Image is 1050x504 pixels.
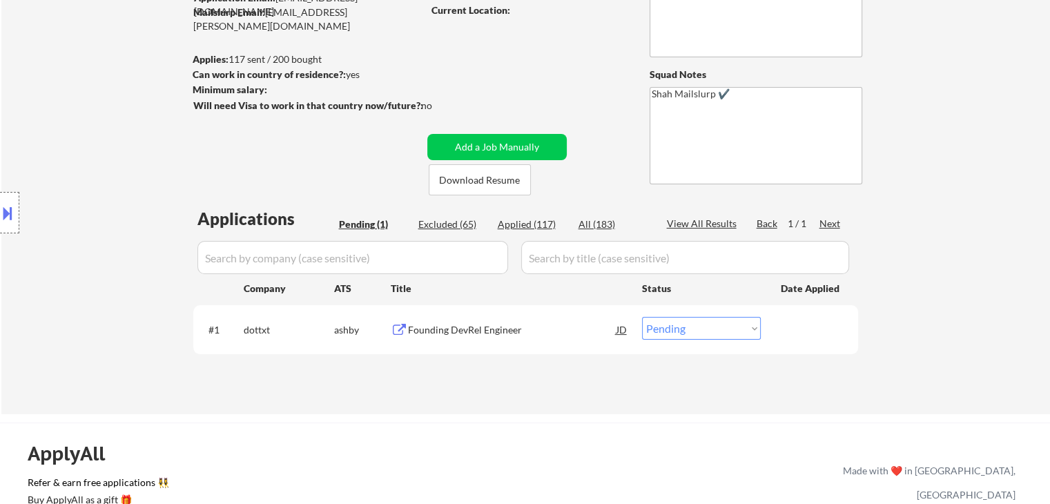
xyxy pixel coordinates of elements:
[193,6,422,32] div: [EMAIL_ADDRESS][PERSON_NAME][DOMAIN_NAME]
[498,217,567,231] div: Applied (117)
[521,241,849,274] input: Search by title (case sensitive)
[579,217,648,231] div: All (183)
[339,217,408,231] div: Pending (1)
[28,442,121,465] div: ApplyAll
[788,217,819,231] div: 1 / 1
[667,217,741,231] div: View All Results
[431,4,510,16] strong: Current Location:
[193,68,346,80] strong: Can work in country of residence?:
[427,134,567,160] button: Add a Job Manually
[193,53,229,65] strong: Applies:
[193,52,422,66] div: 117 sent / 200 bought
[642,275,761,300] div: Status
[244,282,334,295] div: Company
[418,217,487,231] div: Excluded (65)
[193,6,265,18] strong: Mailslurp Email:
[615,317,629,342] div: JD
[193,68,418,81] div: yes
[781,282,842,295] div: Date Applied
[819,217,842,231] div: Next
[391,282,629,295] div: Title
[334,323,391,337] div: ashby
[334,282,391,295] div: ATS
[429,164,531,195] button: Download Resume
[197,211,334,227] div: Applications
[197,241,508,274] input: Search by company (case sensitive)
[757,217,779,231] div: Back
[28,478,554,492] a: Refer & earn free applications 👯‍♀️
[244,323,334,337] div: dottxt
[421,99,460,113] div: no
[193,99,423,111] strong: Will need Visa to work in that country now/future?:
[193,84,267,95] strong: Minimum salary:
[408,323,616,337] div: Founding DevRel Engineer
[650,68,862,81] div: Squad Notes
